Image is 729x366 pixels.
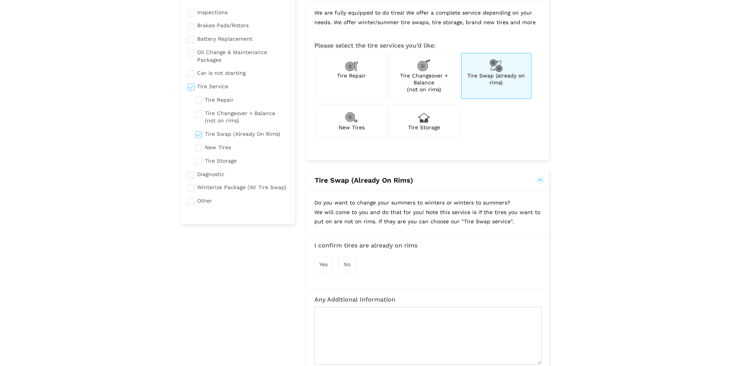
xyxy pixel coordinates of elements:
[337,73,366,79] span: Tire Repair
[408,124,440,130] span: Tire Storage
[344,261,350,267] span: No
[467,73,525,86] span: Tire Swap (already on rims)
[339,124,365,130] span: New Tires
[400,73,448,92] span: Tire Changeover + Balance (not on rims)
[315,176,413,184] span: Tire Swap (Already On Rims)
[307,190,549,234] p: Do you want to change your summers to winters or winters to summers? We will come to you and do t...
[314,296,541,303] h3: Any Additional Information
[314,42,541,49] h3: Please select the tire services you’d like:
[314,242,541,249] h3: I confirm tires are already on rims
[314,176,541,185] button: Tire Swap (Already On Rims)
[307,0,549,35] p: We are fully equipped to do tires! We offer a complete service depending on your needs. We offer ...
[319,261,328,267] span: Yes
